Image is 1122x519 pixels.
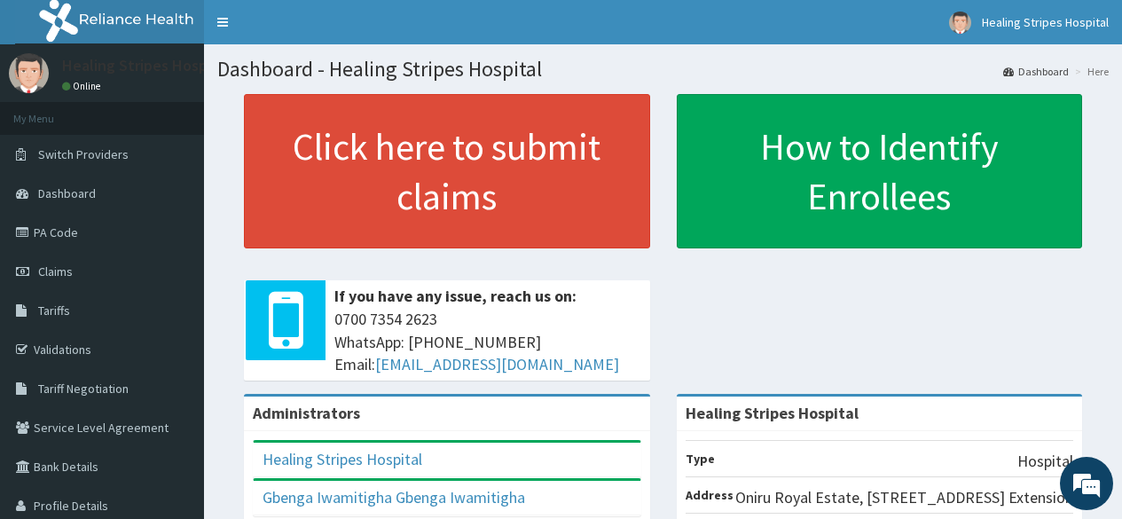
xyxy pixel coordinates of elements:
b: Address [686,487,734,503]
p: Hospital [1017,450,1073,473]
strong: Healing Stripes Hospital [686,403,859,423]
img: User Image [9,53,49,93]
p: Healing Stripes Hospital [62,58,231,74]
a: Healing Stripes Hospital [263,449,422,469]
li: Here [1071,64,1109,79]
span: Healing Stripes Hospital [982,14,1109,30]
p: Oniru Royal Estate, [STREET_ADDRESS] Extension [735,486,1073,509]
a: Gbenga Iwamitigha Gbenga Iwamitigha [263,487,525,507]
a: Online [62,80,105,92]
b: If you have any issue, reach us on: [334,286,577,306]
span: Switch Providers [38,146,129,162]
a: How to Identify Enrollees [677,94,1083,248]
span: Tariff Negotiation [38,381,129,397]
img: User Image [949,12,971,34]
a: [EMAIL_ADDRESS][DOMAIN_NAME] [375,354,619,374]
span: Claims [38,263,73,279]
h1: Dashboard - Healing Stripes Hospital [217,58,1109,81]
span: 0700 7354 2623 WhatsApp: [PHONE_NUMBER] Email: [334,308,641,376]
span: Tariffs [38,303,70,318]
b: Type [686,451,715,467]
a: Dashboard [1003,64,1069,79]
a: Click here to submit claims [244,94,650,248]
span: Dashboard [38,185,96,201]
b: Administrators [253,403,360,423]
